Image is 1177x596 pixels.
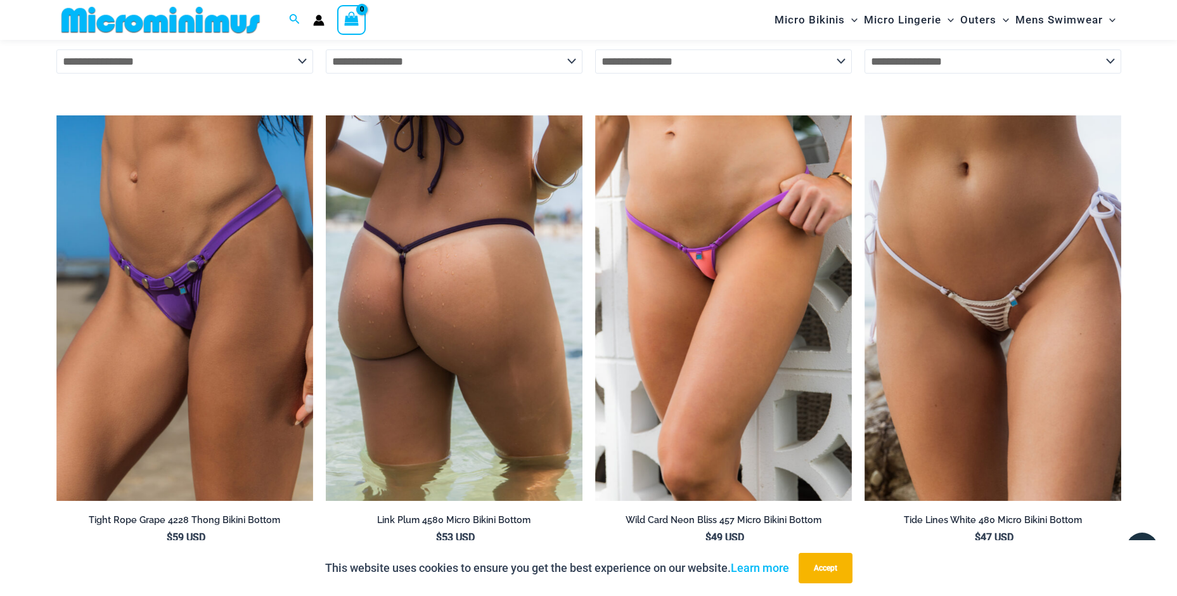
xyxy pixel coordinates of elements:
span: Menu Toggle [845,4,858,36]
a: Tide Lines White 480 Micro 01Tide Lines White 480 Micro 02Tide Lines White 480 Micro 02 [865,115,1121,501]
img: Wild Card Neon Bliss 312 Top 457 Micro 04 [595,115,852,501]
span: $ [705,531,711,543]
bdi: 53 USD [436,531,475,543]
h2: Tide Lines White 480 Micro Bikini Bottom [865,514,1121,526]
span: Menu Toggle [941,4,954,36]
a: View Shopping Cart, empty [337,5,366,34]
a: Wild Card Neon Bliss 312 Top 457 Micro 04Wild Card Neon Bliss 312 Top 457 Micro 05Wild Card Neon ... [595,115,852,501]
h2: Link Plum 4580 Micro Bikini Bottom [326,514,582,526]
h2: Wild Card Neon Bliss 457 Micro Bikini Bottom [595,514,852,526]
a: Tight Rope Grape 4228 Thong Bottom 01Tight Rope Grape 4228 Thong Bottom 02Tight Rope Grape 4228 T... [56,115,313,501]
p: This website uses cookies to ensure you get the best experience on our website. [325,559,789,578]
a: Account icon link [313,15,325,26]
span: Micro Lingerie [864,4,941,36]
span: Micro Bikinis [775,4,845,36]
span: $ [436,531,442,543]
bdi: 49 USD [705,531,744,543]
a: Search icon link [289,12,300,28]
img: MM SHOP LOGO FLAT [56,6,265,34]
a: Link Plum 4580 Micro Bikini Bottom [326,514,582,531]
a: Micro BikinisMenu ToggleMenu Toggle [771,4,861,36]
span: $ [167,531,172,543]
a: Mens SwimwearMenu ToggleMenu Toggle [1012,4,1119,36]
span: Mens Swimwear [1015,4,1103,36]
nav: Site Navigation [769,2,1121,38]
a: Micro LingerieMenu ToggleMenu Toggle [861,4,957,36]
bdi: 59 USD [167,531,205,543]
img: Tide Lines White 480 Micro 01 [865,115,1121,501]
a: OutersMenu ToggleMenu Toggle [957,4,1012,36]
span: Menu Toggle [996,4,1009,36]
a: Tight Rope Grape 4228 Thong Bikini Bottom [56,514,313,531]
img: Tight Rope Grape 4228 Thong Bottom 01 [56,115,313,501]
a: Wild Card Neon Bliss 457 Micro Bikini Bottom [595,514,852,531]
bdi: 47 USD [975,531,1013,543]
a: Link Plum 4580 Micro 01Link Plum 4580 Micro 02Link Plum 4580 Micro 02 [326,115,582,501]
a: Learn more [731,561,789,574]
span: $ [975,531,981,543]
a: Tide Lines White 480 Micro Bikini Bottom [865,514,1121,531]
h2: Tight Rope Grape 4228 Thong Bikini Bottom [56,514,313,526]
span: Menu Toggle [1103,4,1116,36]
img: Link Plum 4580 Micro 02 [326,115,582,501]
span: Outers [960,4,996,36]
button: Accept [799,553,852,583]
